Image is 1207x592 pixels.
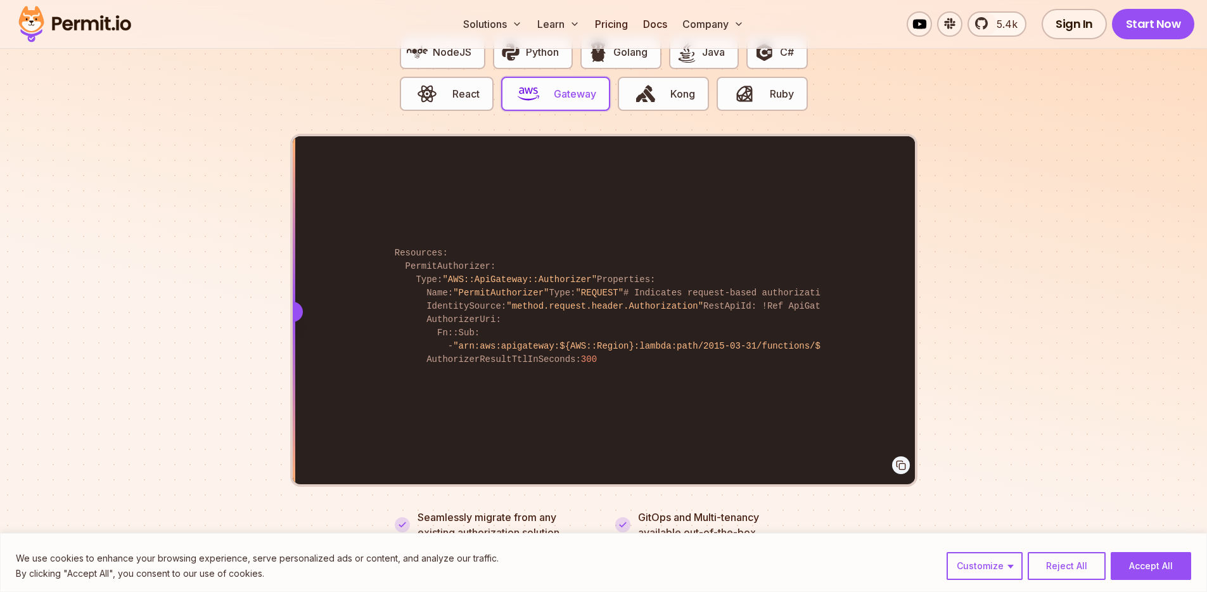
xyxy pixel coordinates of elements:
span: "method.request.header.Authorization" [506,301,703,311]
img: React [416,83,438,105]
span: Gateway [554,86,596,101]
span: Python [526,44,559,60]
span: Ruby [770,86,794,101]
span: "PermitAuthorizer" [453,288,549,298]
span: "arn:aws:apigateway:${AWS::Region}:lambda:path/2015-03-31/functions/${LambdaFunctionArn}/invocati... [453,341,991,351]
button: Solutions [458,11,527,37]
a: 5.4k [968,11,1026,37]
img: C# [753,41,775,63]
span: Kong [670,86,695,101]
img: Gateway [518,83,539,105]
a: Docs [638,11,672,37]
code: Resources: PermitAuthorizer: Type: Properties: Name: Type: # Indicates request-based authorizatio... [386,236,821,376]
a: Pricing [590,11,633,37]
button: Learn [532,11,585,37]
span: "AWS::ApiGateway::Authorizer" [442,274,597,285]
img: Golang [587,41,609,63]
p: By clicking "Accept All", you consent to our use of cookies. [16,566,499,581]
img: Permit logo [13,3,137,46]
button: Reject All [1028,552,1106,580]
span: 300 [581,354,597,364]
p: We use cookies to enhance your browsing experience, serve personalized ads or content, and analyz... [16,551,499,566]
a: Sign In [1042,9,1107,39]
span: Golang [613,44,648,60]
img: Java [676,41,698,63]
button: Customize [947,552,1023,580]
span: "REQUEST" [575,288,623,298]
p: GitOps and Multi-tenancy available out-of-the-box [638,510,759,540]
span: NodeJS [433,44,471,60]
span: React [452,86,480,101]
button: Accept All [1111,552,1191,580]
img: Ruby [734,83,755,105]
span: C# [780,44,794,60]
span: 5.4k [989,16,1018,32]
img: Kong [635,83,656,105]
button: Company [677,11,749,37]
a: Start Now [1112,9,1195,39]
span: Java [702,44,725,60]
p: Seamlessly migrate from any existing authorization solution [418,510,592,540]
img: NodeJS [407,41,428,63]
img: Python [500,41,521,63]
